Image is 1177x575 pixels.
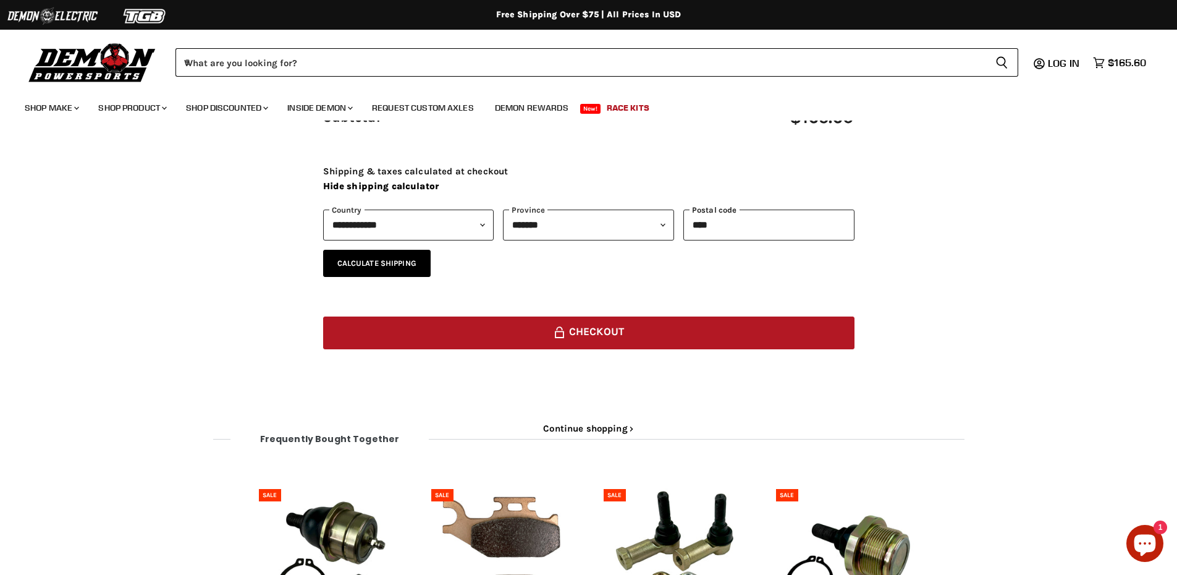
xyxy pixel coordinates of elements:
button: Checkout [323,317,854,349]
span: SALE [607,492,622,499]
button: Search [985,48,1018,77]
div: Free Shipping Over $75 | All Prices In USD [95,9,1083,20]
inbox-online-store-chat: Shopify online store chat [1123,525,1167,565]
a: Shop Product [89,95,174,121]
form: Product [175,48,1018,77]
span: Log in [1048,57,1079,69]
a: Continue shopping [323,424,854,434]
span: $165.60 [1108,57,1146,69]
a: Race Kits [597,95,659,121]
span: SALE [435,492,449,499]
input: When autocomplete results are available use up and down arrows to review and enter to select [175,48,985,77]
span: Frequently bought together [230,434,429,444]
a: Inside Demon [278,95,360,121]
span: SALE [263,492,277,499]
button: Calculate Shipping [323,250,431,278]
ul: Main menu [15,90,1143,121]
img: TGB Logo 2 [99,4,192,28]
a: Shop Discounted [177,95,276,121]
div: Shipping & taxes calculated at checkout [323,164,854,277]
img: Demon Powersports [25,40,160,84]
img: Demon Electric Logo 2 [6,4,99,28]
a: Demon Rewards [486,95,578,121]
span: SALE [780,492,794,499]
iframe: PayPal-paypal [323,372,854,399]
a: Log in [1042,57,1087,69]
button: Hide shipping calculator [323,179,439,194]
a: $165.60 [1087,54,1152,72]
a: Shop Make [15,95,86,121]
span: New! [580,104,601,114]
a: Request Custom Axles [363,95,483,121]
